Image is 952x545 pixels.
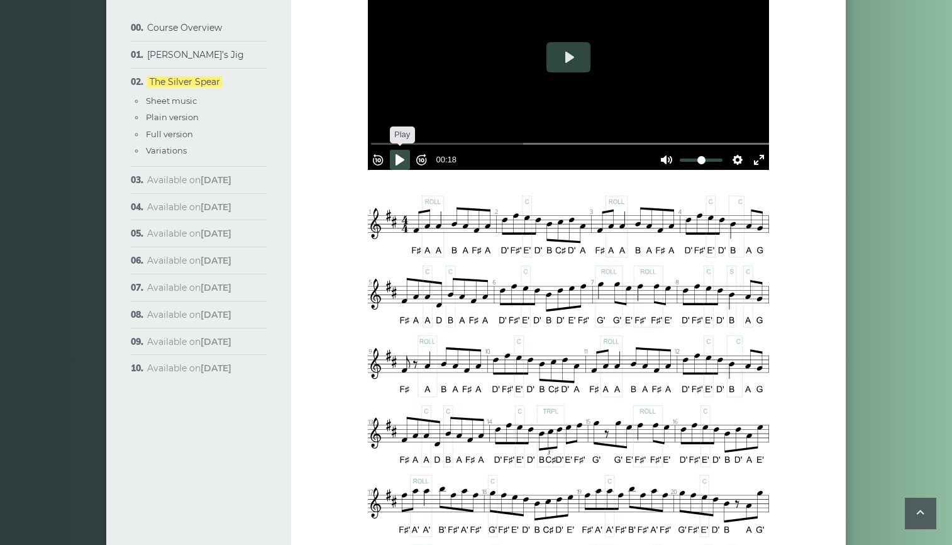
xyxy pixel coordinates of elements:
a: Course Overview [147,22,222,33]
a: Plain version [146,112,199,122]
span: Available on [147,174,231,186]
span: Available on [147,255,231,266]
span: Available on [147,201,231,213]
strong: [DATE] [201,201,231,213]
strong: [DATE] [201,174,231,186]
a: Variations [146,145,187,155]
span: Available on [147,282,231,293]
span: Available on [147,362,231,374]
span: Available on [147,228,231,239]
a: Sheet music [146,96,197,106]
span: Available on [147,336,231,347]
strong: [DATE] [201,282,231,293]
strong: [DATE] [201,362,231,374]
strong: [DATE] [201,336,231,347]
a: [PERSON_NAME]’s Jig [147,49,244,60]
a: The Silver Spear [147,76,223,87]
strong: [DATE] [201,309,231,320]
strong: [DATE] [201,228,231,239]
a: Full version [146,129,193,139]
span: Available on [147,309,231,320]
strong: [DATE] [201,255,231,266]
